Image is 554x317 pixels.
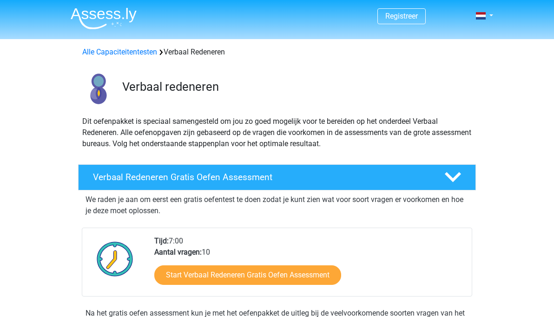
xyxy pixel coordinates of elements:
[82,116,472,149] p: Dit oefenpakket is speciaal samengesteld om jou zo goed mogelijk voor te bereiden op het onderdee...
[154,265,341,285] a: Start Verbaal Redeneren Gratis Oefen Assessment
[93,172,429,182] h4: Verbaal Redeneren Gratis Oefen Assessment
[79,69,118,108] img: verbaal redeneren
[74,164,480,190] a: Verbaal Redeneren Gratis Oefen Assessment
[86,194,468,216] p: We raden je aan om eerst een gratis oefentest te doen zodat je kunt zien wat voor soort vragen er...
[79,47,475,58] div: Verbaal Redeneren
[92,236,138,282] img: Klok
[154,248,202,256] b: Aantal vragen:
[147,236,471,296] div: 7:00 10
[154,236,169,245] b: Tijd:
[385,12,418,20] a: Registreer
[82,47,157,56] a: Alle Capaciteitentesten
[71,7,137,29] img: Assessly
[122,80,468,94] h3: Verbaal redeneren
